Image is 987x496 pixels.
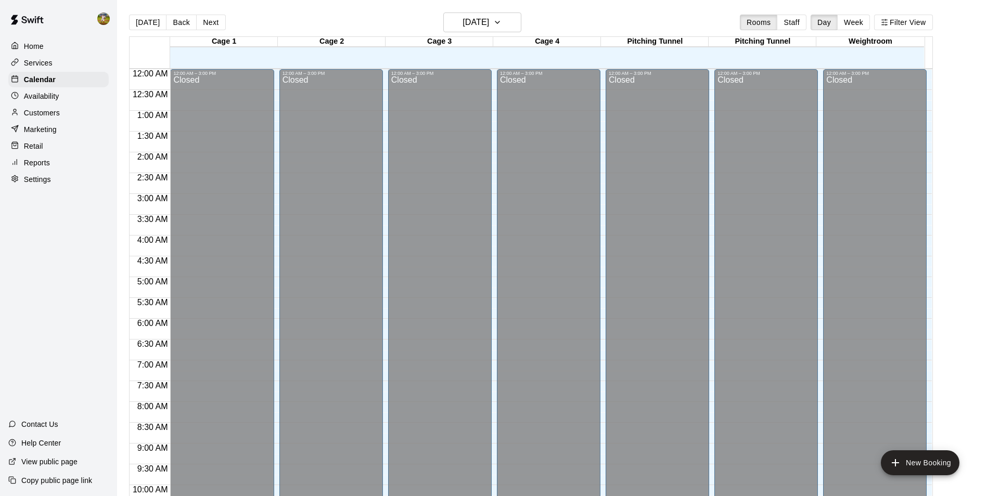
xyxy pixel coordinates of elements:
span: 2:30 AM [135,173,171,182]
span: 3:30 AM [135,215,171,224]
span: 6:00 AM [135,319,171,328]
p: Help Center [21,438,61,448]
span: 12:00 AM [130,69,171,78]
div: 12:00 AM – 3:00 PM [826,71,924,76]
a: Customers [8,105,109,121]
span: 6:30 AM [135,340,171,348]
div: 12:00 AM – 3:00 PM [717,71,815,76]
p: Marketing [24,124,57,135]
div: Pitching Tunnel [601,37,709,47]
div: 12:00 AM – 3:00 PM [609,71,706,76]
p: Reports [24,158,50,168]
p: Calendar [24,74,56,85]
div: Cage 3 [386,37,493,47]
span: 9:00 AM [135,443,171,452]
span: 7:30 AM [135,381,171,390]
p: Settings [24,174,51,185]
span: 3:00 AM [135,194,171,203]
span: 4:30 AM [135,256,171,265]
div: Pitching Tunnel [709,37,816,47]
span: 12:30 AM [130,90,171,99]
span: 10:00 AM [130,485,171,494]
span: 5:00 AM [135,277,171,286]
p: Contact Us [21,419,58,429]
a: Calendar [8,72,109,87]
a: Services [8,55,109,71]
a: Home [8,38,109,54]
button: Next [196,15,225,30]
div: Weightroom [816,37,924,47]
p: Home [24,41,44,51]
button: Day [811,15,838,30]
p: Retail [24,141,43,151]
span: 4:00 AM [135,236,171,244]
p: View public page [21,456,78,467]
span: 7:00 AM [135,360,171,369]
button: Rooms [740,15,777,30]
div: 12:00 AM – 3:00 PM [391,71,489,76]
span: 9:30 AM [135,464,171,473]
a: Reports [8,155,109,171]
a: Availability [8,88,109,104]
a: Retail [8,138,109,154]
p: Copy public page link [21,475,92,486]
button: Back [166,15,197,30]
div: Cage 4 [493,37,601,47]
button: add [881,450,959,475]
button: Staff [777,15,806,30]
div: 12:00 AM – 3:00 PM [500,71,597,76]
button: Filter View [874,15,932,30]
p: Services [24,58,53,68]
a: Settings [8,172,109,187]
span: 1:00 AM [135,111,171,120]
span: 5:30 AM [135,298,171,307]
img: Jhonny Montoya [97,12,110,25]
span: 2:00 AM [135,152,171,161]
span: 8:00 AM [135,402,171,411]
p: Customers [24,108,60,118]
div: Cage 2 [278,37,386,47]
a: Marketing [8,122,109,137]
div: Cage 1 [170,37,278,47]
span: 8:30 AM [135,423,171,432]
button: Week [837,15,870,30]
p: Availability [24,91,59,101]
button: [DATE] [443,12,521,32]
div: Jhonny Montoya [95,8,117,29]
button: [DATE] [129,15,166,30]
h6: [DATE] [463,15,489,30]
span: 1:30 AM [135,132,171,140]
div: 12:00 AM – 3:00 PM [283,71,380,76]
div: 12:00 AM – 3:00 PM [173,71,271,76]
